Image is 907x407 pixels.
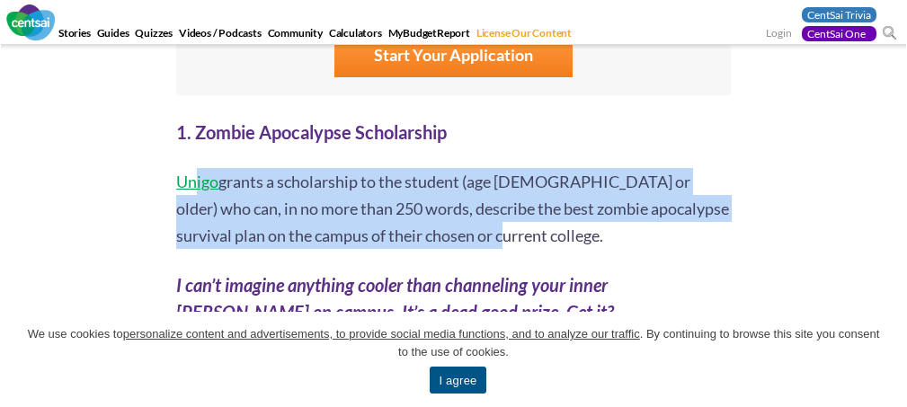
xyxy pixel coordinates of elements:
a: I agree [430,367,485,394]
a: Start Your Application [334,32,573,77]
a: CentSai Trivia [802,7,876,22]
a: Quizzes [133,26,174,45]
a: I agree [876,350,894,368]
u: personalize content and advertisements, to provide social media functions, and to analyze our tra... [123,327,640,341]
a: Community [266,26,325,45]
b: 1. Zombie Apocalypse Scholarship [176,121,447,143]
a: MyBudgetReport [387,26,472,45]
a: Login [766,26,792,43]
a: Calculators [327,26,384,45]
a: Guides [95,26,131,45]
a: Unigo [176,172,218,191]
a: Stories [57,26,93,45]
span: We use cookies to . By continuing to browse this site you consent to the use of cookies. [27,325,880,361]
a: Videos / Podcasts [177,26,263,45]
span: grants a scholarship to the student (age [DEMOGRAPHIC_DATA] or older) who can, in no more than 25... [176,172,729,245]
img: CentSai [6,4,55,40]
a: License Our Content [475,26,574,45]
a: CentSai One [802,26,876,41]
i: I can’t imagine anything cooler than channeling your inner [PERSON_NAME] on campus. It’s a dead g... [176,274,614,323]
